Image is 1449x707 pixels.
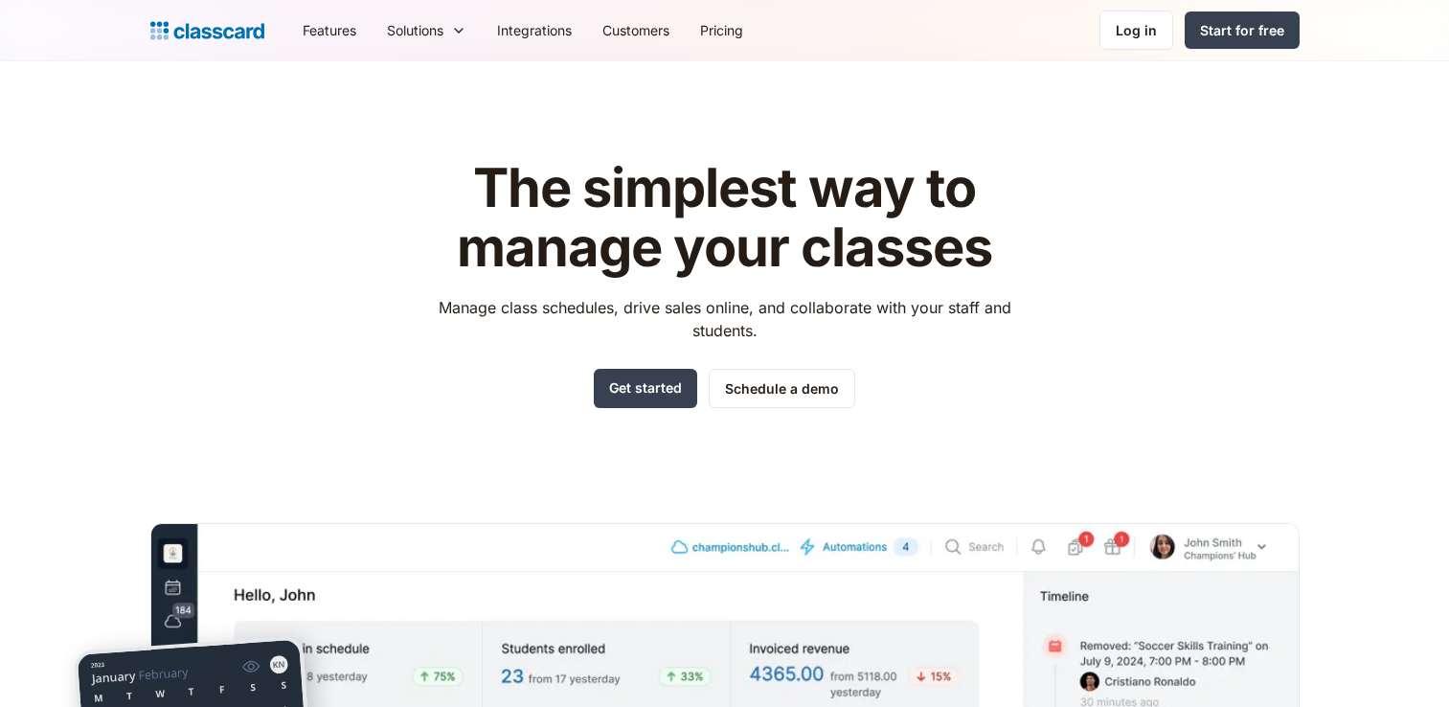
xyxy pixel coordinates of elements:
a: Customers [587,9,685,52]
a: Schedule a demo [709,369,855,408]
div: Log in [1116,20,1157,40]
a: Features [287,9,372,52]
a: Start for free [1185,11,1300,49]
a: Logo [150,17,264,44]
a: Pricing [685,9,758,52]
div: Start for free [1200,20,1284,40]
div: Solutions [387,20,443,40]
a: Integrations [482,9,587,52]
a: Log in [1099,11,1173,50]
p: Manage class schedules, drive sales online, and collaborate with your staff and students. [420,296,1029,342]
a: Get started [594,369,697,408]
h1: The simplest way to manage your classes [420,159,1029,277]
